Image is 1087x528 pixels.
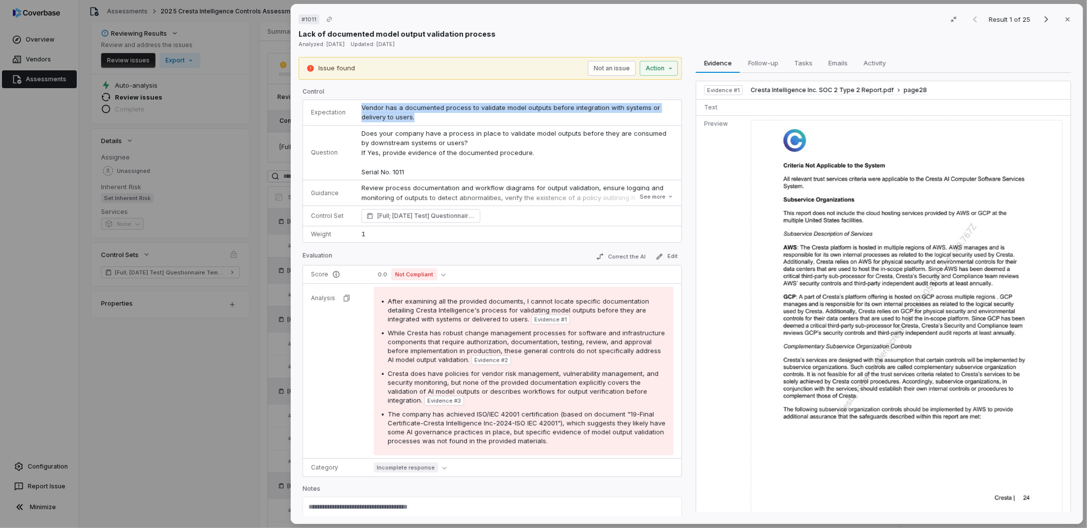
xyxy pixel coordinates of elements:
[388,410,666,445] span: The company has achieved ISO/IEC 42001 certification (based on document "19-Final Certificate-Cre...
[388,329,665,364] span: While Cresta has robust change management processes for software and infrastructure components th...
[320,10,338,28] button: Copy link
[311,270,358,278] p: Score
[311,108,346,116] p: Expectation
[311,464,358,472] p: Category
[362,129,669,176] span: Does your company have a process in place to validate model outputs before they are consumed by d...
[474,356,508,364] span: Evidence # 2
[904,86,927,94] span: page 28
[303,88,682,100] p: Control
[707,86,740,94] span: Evidence # 1
[303,252,332,264] p: Evaluation
[318,63,355,73] p: Issue found
[751,86,927,95] button: Cresta Intelligence Inc. SOC 2 Type 2 Report.pdfpage28
[588,61,636,76] button: Not an issue
[640,61,678,76] button: Action
[388,370,659,404] span: Cresta does have policies for vendor risk management, vulnerability management, and security moni...
[311,212,346,220] p: Control Set
[362,104,662,121] span: Vendor has a documented process to validate model outputs before integration with systems or deli...
[374,268,450,280] button: 0.0Not Compliant
[427,397,461,405] span: Evidence # 3
[299,29,496,39] p: Lack of documented model output validation process
[751,86,894,94] span: Cresta Intelligence Inc. SOC 2 Type 2 Report.pdf
[391,268,437,280] span: Not Compliant
[374,463,438,473] span: Incomplete response
[652,251,682,263] button: Edit
[744,56,782,69] span: Follow-up
[311,294,335,302] p: Analysis
[989,14,1033,25] p: Result 1 of 25
[592,251,650,263] button: Correct the AI
[362,183,673,232] p: Review process documentation and workflow diagrams for output validation, ensure logging and moni...
[303,485,682,497] p: Notes
[311,230,346,238] p: Weight
[388,297,649,323] span: After examining all the provided documents, I cannot locate specific documentation detailing Cres...
[534,316,567,323] span: Evidence # 1
[299,41,345,48] span: Analyzed: [DATE]
[302,15,316,23] span: # 1011
[637,188,676,206] button: See more
[351,41,395,48] span: Updated: [DATE]
[1036,13,1056,25] button: Next result
[860,56,890,69] span: Activity
[700,56,736,69] span: Evidence
[311,189,346,197] p: Guidance
[362,230,365,238] span: 1
[696,99,747,115] td: Text
[790,56,817,69] span: Tasks
[825,56,852,69] span: Emails
[377,211,475,221] span: [Full; [DATE] Test] Questionnaire Template v10 Artificial Intelligence
[311,149,346,157] p: Question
